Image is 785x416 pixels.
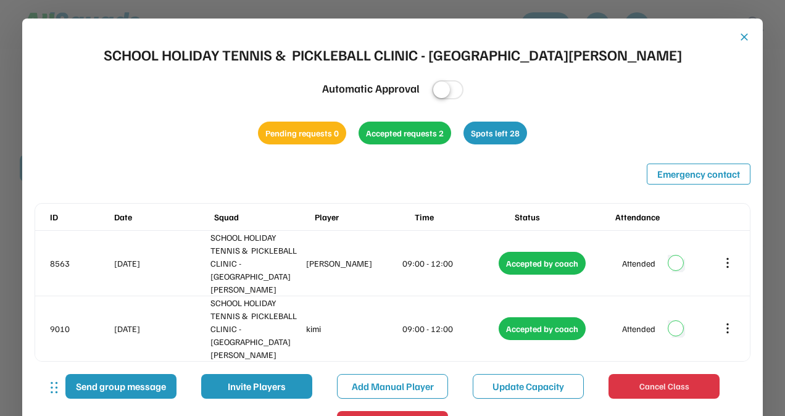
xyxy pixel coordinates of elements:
[499,317,586,340] div: Accepted by coach
[104,43,682,65] div: SCHOOL HOLIDAY TENNIS & PICKLEBALL CLINIC - [GEOGRAPHIC_DATA][PERSON_NAME]
[359,122,451,144] div: Accepted requests 2
[315,210,412,223] div: Player
[214,210,312,223] div: Squad
[647,164,750,185] button: Emergency contact
[258,122,346,144] div: Pending requests 0
[463,122,527,144] div: Spots left 28
[50,210,112,223] div: ID
[114,210,212,223] div: Date
[608,374,720,399] button: Cancel Class
[415,210,512,223] div: Time
[50,322,112,335] div: 9010
[402,322,496,335] div: 09:00 - 12:00
[499,252,586,275] div: Accepted by coach
[738,31,750,43] button: close
[615,210,713,223] div: Attendance
[114,257,208,270] div: [DATE]
[337,374,448,399] button: Add Manual Player
[402,257,496,270] div: 09:00 - 12:00
[65,374,177,399] button: Send group message
[306,322,400,335] div: kimi
[114,322,208,335] div: [DATE]
[201,374,312,399] button: Invite Players
[50,257,112,270] div: 8563
[210,296,304,361] div: SCHOOL HOLIDAY TENNIS & PICKLEBALL CLINIC - [GEOGRAPHIC_DATA][PERSON_NAME]
[622,322,655,335] div: Attended
[210,231,304,296] div: SCHOOL HOLIDAY TENNIS & PICKLEBALL CLINIC - [GEOGRAPHIC_DATA][PERSON_NAME]
[473,374,584,399] button: Update Capacity
[515,210,612,223] div: Status
[306,257,400,270] div: [PERSON_NAME]
[622,257,655,270] div: Attended
[322,80,420,97] div: Automatic Approval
